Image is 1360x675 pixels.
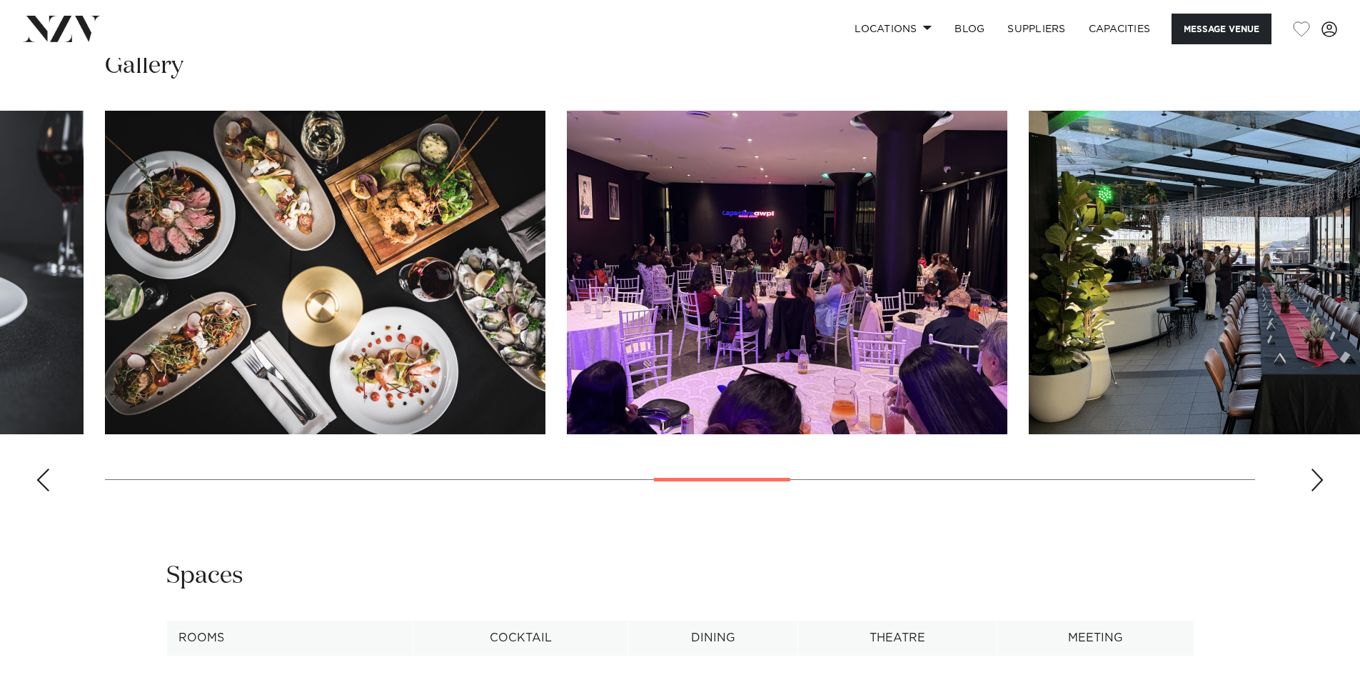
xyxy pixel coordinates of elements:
a: Locations [843,14,943,44]
th: Theatre [798,621,997,656]
h2: Spaces [166,560,243,592]
swiper-slide: 11 / 21 [105,111,545,434]
a: Capacities [1077,14,1162,44]
h2: Gallery [105,50,183,82]
button: Message Venue [1172,14,1271,44]
th: Rooms [166,621,413,656]
a: SUPPLIERS [996,14,1077,44]
th: Cocktail [413,621,628,656]
th: Meeting [997,621,1194,656]
swiper-slide: 12 / 21 [567,111,1007,434]
th: Dining [628,621,798,656]
a: BLOG [943,14,996,44]
img: nzv-logo.png [23,16,101,41]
